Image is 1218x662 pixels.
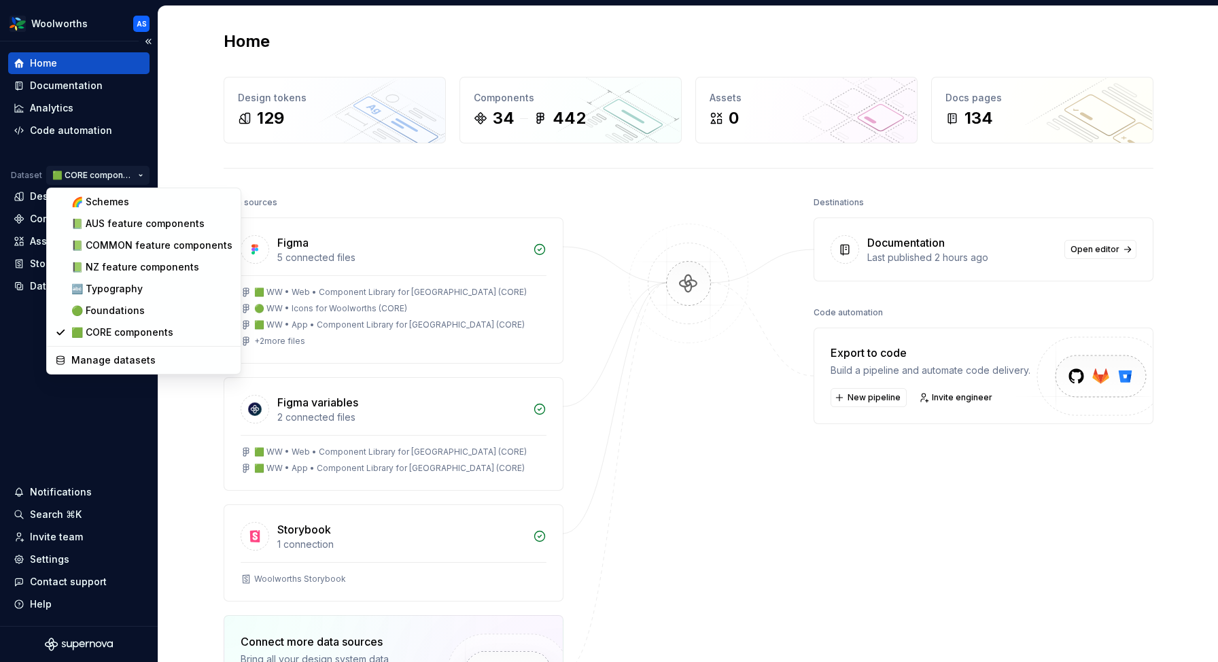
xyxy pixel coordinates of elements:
[71,282,232,296] div: 🔤 Typography
[71,217,232,230] div: 📗 AUS feature components
[71,239,232,252] div: 📗 COMMON feature components
[71,326,232,339] div: 🟩 CORE components
[71,260,232,274] div: 📗 NZ feature components
[71,195,232,209] div: 🌈 Schemes
[71,304,232,317] div: 🟢 Foundations
[50,349,238,371] a: Manage datasets
[71,353,232,367] div: Manage datasets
